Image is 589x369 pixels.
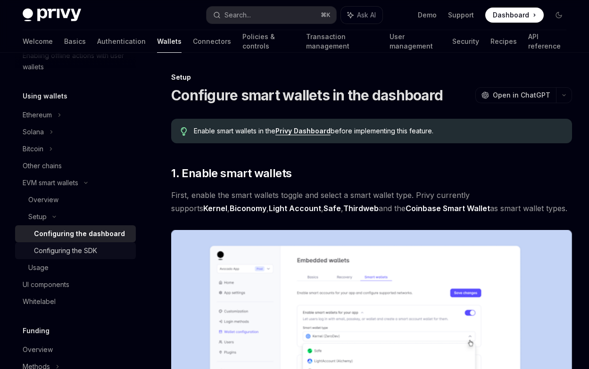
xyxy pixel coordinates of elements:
[448,10,474,20] a: Support
[203,204,227,213] a: Kernel
[230,204,266,213] a: Biconomy
[28,194,58,205] div: Overview
[34,245,97,256] div: Configuring the SDK
[15,242,136,259] a: Configuring the SDK
[551,8,566,23] button: Toggle dark mode
[171,189,572,215] span: First, enable the smart wallets toggle and select a smart wallet type. Privy currently supports ,...
[194,126,563,136] span: Enable smart wallets in the before implementing this feature.
[15,225,136,242] a: Configuring the dashboard
[485,8,544,23] a: Dashboard
[324,204,341,213] a: Safe
[23,279,69,290] div: UI components
[15,341,136,358] a: Overview
[64,30,86,53] a: Basics
[15,157,136,174] a: Other chains
[207,7,337,24] button: Search...⌘K
[23,296,56,307] div: Whitelabel
[171,73,572,82] div: Setup
[15,191,136,208] a: Overview
[28,262,49,273] div: Usage
[321,11,331,19] span: ⌘ K
[341,7,382,24] button: Ask AI
[406,204,490,213] a: Coinbase Smart Wallet
[34,228,125,239] div: Configuring the dashboard
[418,10,437,20] a: Demo
[23,30,53,53] a: Welcome
[15,293,136,310] a: Whitelabel
[23,160,62,172] div: Other chains
[23,177,78,189] div: EVM smart wallets
[475,87,556,103] button: Open in ChatGPT
[343,204,379,213] a: Thirdweb
[15,276,136,293] a: UI components
[23,126,44,138] div: Solana
[23,8,81,22] img: dark logo
[242,30,295,53] a: Policies & controls
[97,30,146,53] a: Authentication
[224,9,251,21] div: Search...
[306,30,378,53] a: Transaction management
[452,30,479,53] a: Security
[23,325,50,336] h5: Funding
[23,143,43,155] div: Bitcoin
[23,344,53,355] div: Overview
[275,127,331,135] a: Privy Dashboard
[357,10,376,20] span: Ask AI
[193,30,231,53] a: Connectors
[528,30,566,53] a: API reference
[390,30,441,53] a: User management
[490,30,517,53] a: Recipes
[157,30,182,53] a: Wallets
[171,87,443,104] h1: Configure smart wallets in the dashboard
[181,127,187,136] svg: Tip
[269,204,321,213] a: Light Account
[28,211,47,222] div: Setup
[171,166,291,181] span: 1. Enable smart wallets
[15,259,136,276] a: Usage
[493,90,550,100] span: Open in ChatGPT
[23,109,52,121] div: Ethereum
[23,90,67,102] h5: Using wallets
[493,10,529,20] span: Dashboard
